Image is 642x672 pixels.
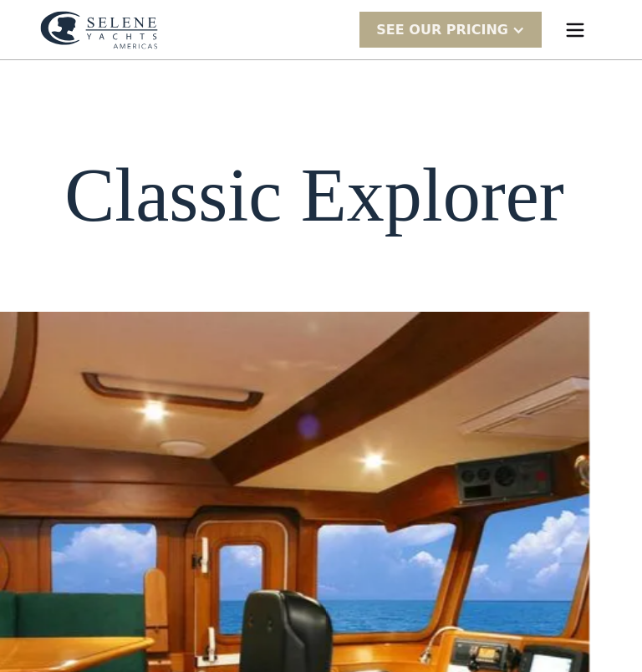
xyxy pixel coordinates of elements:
div: menu [548,3,602,57]
div: SEE Our Pricing [359,12,542,48]
img: logo [40,11,158,49]
a: home [40,11,158,49]
h1: Classic Explorer [64,154,563,237]
div: SEE Our Pricing [376,20,508,40]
